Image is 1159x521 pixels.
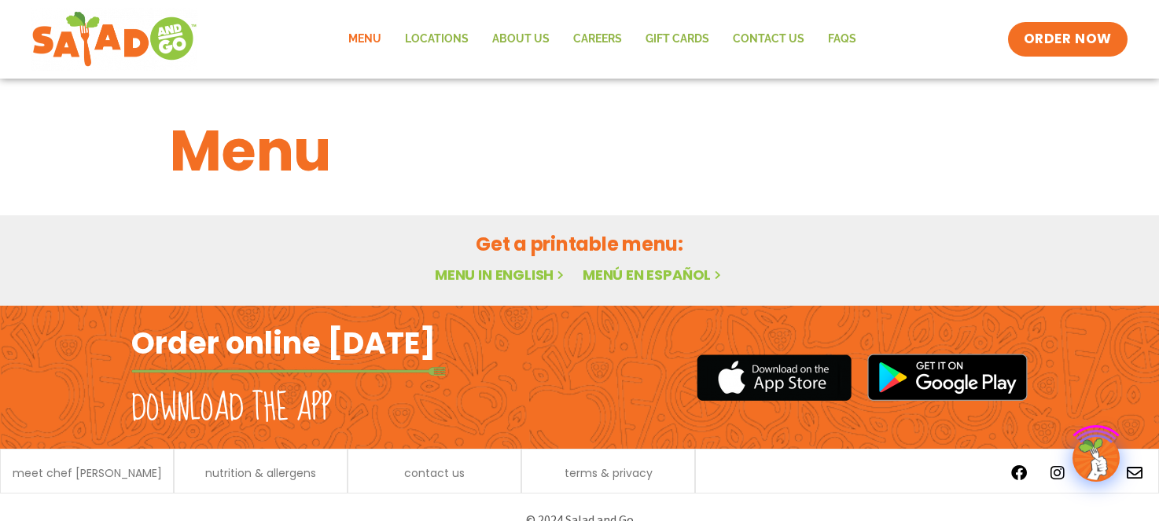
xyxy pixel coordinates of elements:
[31,8,197,71] img: new-SAG-logo-768×292
[480,21,561,57] a: About Us
[13,468,162,479] a: meet chef [PERSON_NAME]
[634,21,721,57] a: GIFT CARDS
[583,265,724,284] a: Menú en español
[561,21,634,57] a: Careers
[697,352,852,403] img: appstore
[1024,30,1112,49] span: ORDER NOW
[337,21,868,57] nav: Menu
[337,21,393,57] a: Menu
[404,468,465,479] a: contact us
[816,21,868,57] a: FAQs
[131,387,332,431] h2: Download the app
[565,468,653,479] a: terms & privacy
[170,108,989,193] h1: Menu
[1008,22,1128,57] a: ORDER NOW
[170,230,989,258] h2: Get a printable menu:
[435,265,567,284] a: Menu in English
[131,324,436,362] h2: Order online [DATE]
[131,367,446,376] img: fork
[867,354,1028,401] img: google_play
[721,21,816,57] a: Contact Us
[205,468,316,479] a: nutrition & allergens
[393,21,480,57] a: Locations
